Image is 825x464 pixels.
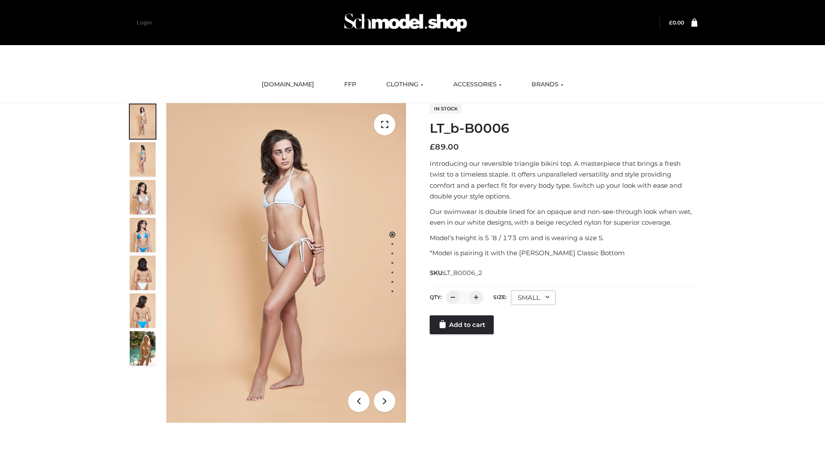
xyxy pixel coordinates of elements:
[669,19,684,26] bdi: 0.00
[430,158,697,202] p: Introducing our reversible triangle bikini top. A masterpiece that brings a fresh twist to a time...
[669,19,672,26] span: £
[525,75,570,94] a: BRANDS
[430,142,459,152] bdi: 89.00
[255,75,321,94] a: [DOMAIN_NAME]
[511,290,556,305] div: SMALL
[430,294,442,300] label: QTY:
[669,19,684,26] a: £0.00
[444,269,483,277] span: LT_B0006_2
[430,104,462,114] span: In stock
[137,19,152,26] a: Login
[430,232,697,244] p: Model’s height is 5 ‘8 / 173 cm and is wearing a size S.
[430,268,483,278] span: SKU:
[130,331,156,366] img: Arieltop_CloudNine_AzureSky2.jpg
[430,121,697,136] h1: LT_b-B0006
[130,218,156,252] img: ArielClassicBikiniTop_CloudNine_AzureSky_OW114ECO_4-scaled.jpg
[430,142,435,152] span: £
[430,206,697,228] p: Our swimwear is double lined for an opaque and non-see-through look when wet, even in our white d...
[338,75,363,94] a: FFP
[447,75,508,94] a: ACCESSORIES
[130,142,156,177] img: ArielClassicBikiniTop_CloudNine_AzureSky_OW114ECO_2-scaled.jpg
[130,180,156,214] img: ArielClassicBikiniTop_CloudNine_AzureSky_OW114ECO_3-scaled.jpg
[380,75,430,94] a: CLOTHING
[341,6,470,40] img: Schmodel Admin 964
[130,293,156,328] img: ArielClassicBikiniTop_CloudNine_AzureSky_OW114ECO_8-scaled.jpg
[430,315,494,334] a: Add to cart
[130,104,156,139] img: ArielClassicBikiniTop_CloudNine_AzureSky_OW114ECO_1-scaled.jpg
[130,256,156,290] img: ArielClassicBikiniTop_CloudNine_AzureSky_OW114ECO_7-scaled.jpg
[166,103,406,423] img: LT_b-B0006
[493,294,507,300] label: Size:
[430,247,697,259] p: *Model is pairing it with the [PERSON_NAME] Classic Bottom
